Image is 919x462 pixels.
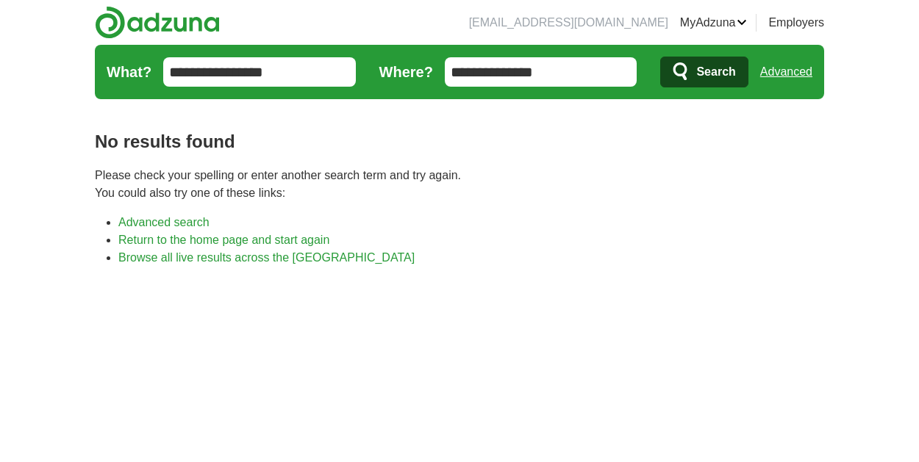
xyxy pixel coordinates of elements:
a: Advanced search [118,216,210,228]
a: Advanced [760,57,812,87]
a: MyAdzuna [680,14,748,32]
label: What? [107,61,151,83]
label: Where? [379,61,433,83]
span: Search [696,57,735,87]
a: Return to the home page and start again [118,234,329,246]
h1: No results found [95,129,824,155]
button: Search [660,57,748,87]
li: [EMAIL_ADDRESS][DOMAIN_NAME] [469,14,668,32]
a: Browse all live results across the [GEOGRAPHIC_DATA] [118,251,415,264]
a: Employers [768,14,824,32]
img: Adzuna logo [95,6,220,39]
p: Please check your spelling or enter another search term and try again. You could also try one of ... [95,167,824,202]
